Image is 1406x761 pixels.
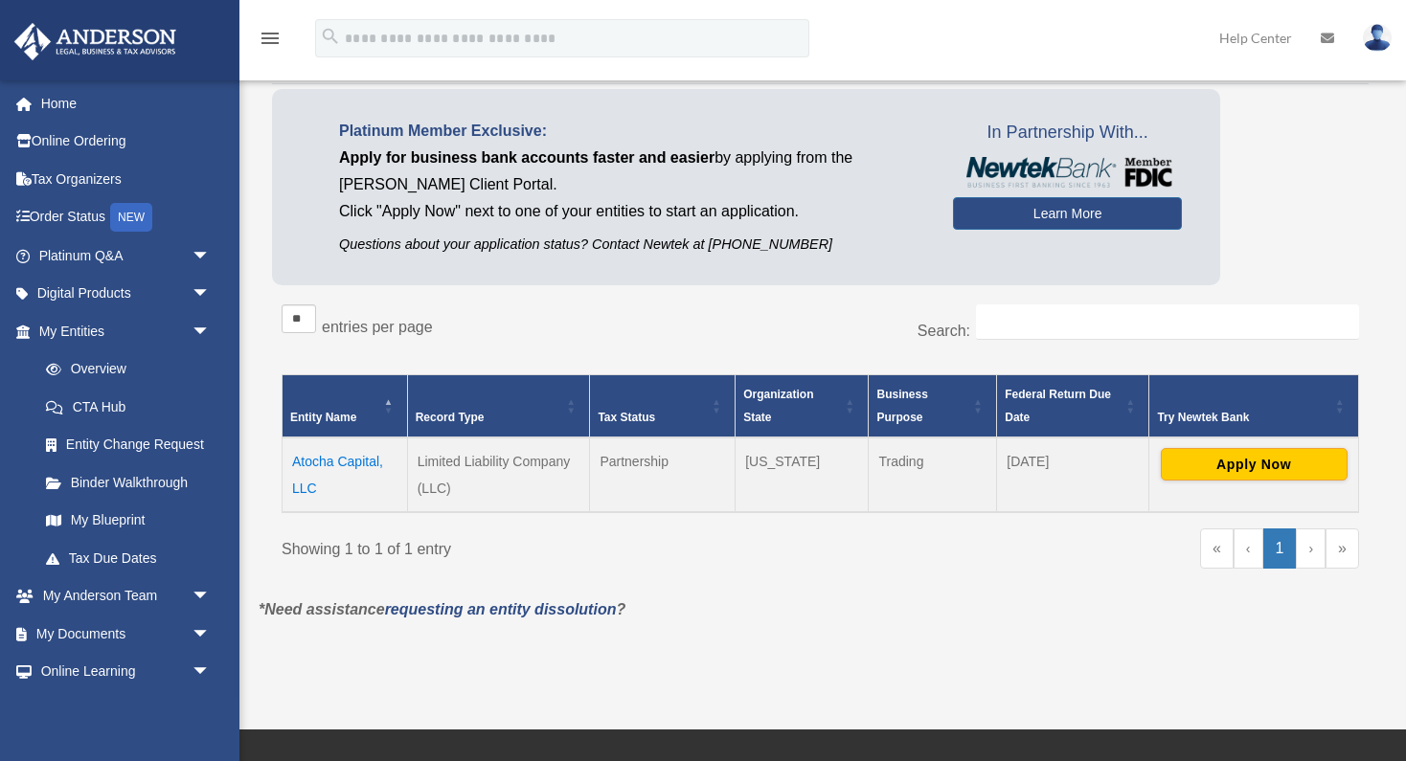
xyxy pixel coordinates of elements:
[918,323,970,339] label: Search:
[1005,388,1111,424] span: Federal Return Due Date
[282,528,806,563] div: Showing 1 to 1 of 1 entry
[283,437,408,512] td: Atocha Capital, LLC
[339,118,924,145] p: Platinum Member Exclusive:
[13,123,239,161] a: Online Ordering
[13,160,239,198] a: Tax Organizers
[590,437,736,512] td: Partnership
[290,411,356,424] span: Entity Name
[1161,448,1348,481] button: Apply Now
[27,388,230,426] a: CTA Hub
[385,601,617,617] a: requesting an entity dissolution
[1234,528,1263,569] a: Previous
[27,502,230,540] a: My Blueprint
[192,275,230,314] span: arrow_drop_down
[1326,528,1359,569] a: Last
[416,411,485,424] span: Record Type
[339,145,924,198] p: by applying from the [PERSON_NAME] Client Portal.
[320,26,341,47] i: search
[13,275,239,313] a: Digital Productsarrow_drop_down
[736,437,869,512] td: [US_STATE]
[27,539,230,577] a: Tax Due Dates
[27,350,220,389] a: Overview
[13,236,239,275] a: Platinum Q&Aarrow_drop_down
[1200,528,1234,569] a: First
[192,615,230,654] span: arrow_drop_down
[590,375,736,438] th: Tax Status: Activate to sort
[192,690,230,729] span: arrow_drop_down
[192,577,230,616] span: arrow_drop_down
[1296,528,1326,569] a: Next
[876,388,927,424] span: Business Purpose
[743,388,813,424] span: Organization State
[1363,24,1392,52] img: User Pic
[13,690,239,728] a: Billingarrow_drop_down
[997,375,1149,438] th: Federal Return Due Date: Activate to sort
[110,203,152,232] div: NEW
[13,653,239,691] a: Online Learningarrow_drop_down
[869,375,997,438] th: Business Purpose: Activate to sort
[192,312,230,351] span: arrow_drop_down
[339,233,924,257] p: Questions about your application status? Contact Newtek at [PHONE_NUMBER]
[598,411,655,424] span: Tax Status
[13,312,230,350] a: My Entitiesarrow_drop_down
[259,34,282,50] a: menu
[339,149,714,166] span: Apply for business bank accounts faster and easier
[13,615,239,653] a: My Documentsarrow_drop_down
[953,197,1182,230] a: Learn More
[13,198,239,237] a: Order StatusNEW
[9,23,182,60] img: Anderson Advisors Platinum Portal
[736,375,869,438] th: Organization State: Activate to sort
[13,84,239,123] a: Home
[192,236,230,276] span: arrow_drop_down
[1157,406,1329,429] div: Try Newtek Bank
[407,437,590,512] td: Limited Liability Company (LLC)
[259,27,282,50] i: menu
[869,437,997,512] td: Trading
[13,577,239,616] a: My Anderson Teamarrow_drop_down
[27,463,230,502] a: Binder Walkthrough
[283,375,408,438] th: Entity Name: Activate to invert sorting
[997,437,1149,512] td: [DATE]
[1263,528,1297,569] a: 1
[339,198,924,225] p: Click "Apply Now" next to one of your entities to start an application.
[192,653,230,692] span: arrow_drop_down
[322,319,433,335] label: entries per page
[27,426,230,464] a: Entity Change Request
[963,157,1172,188] img: NewtekBankLogoSM.png
[407,375,590,438] th: Record Type: Activate to sort
[1149,375,1359,438] th: Try Newtek Bank : Activate to sort
[259,601,625,617] em: *Need assistance ?
[953,118,1182,148] span: In Partnership With...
